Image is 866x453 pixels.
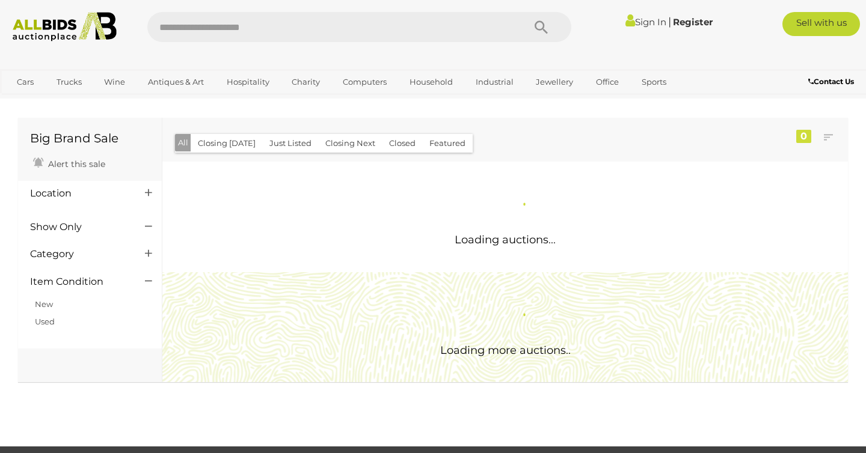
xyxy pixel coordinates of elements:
a: Sports [634,72,674,92]
span: Loading auctions... [455,233,556,246]
button: Closed [382,134,423,153]
a: Household [402,72,461,92]
span: | [668,15,671,28]
span: Loading more auctions.. [440,344,571,357]
a: New [35,299,53,309]
h4: Category [30,249,127,260]
button: Featured [422,134,473,153]
a: Contact Us [808,75,857,88]
a: [GEOGRAPHIC_DATA] [9,92,110,112]
a: Jewellery [528,72,581,92]
b: Contact Us [808,77,854,86]
a: Hospitality [219,72,277,92]
button: Closing Next [318,134,382,153]
span: Alert this sale [45,159,105,169]
a: Wine [96,72,133,92]
button: Just Listed [262,134,319,153]
h4: Show Only [30,222,127,233]
h4: Item Condition [30,276,127,287]
a: Trucks [49,72,90,92]
a: Sign In [625,16,666,28]
a: Register [673,16,713,28]
h1: Big Brand Sale [30,132,150,145]
button: Closing [DATE] [191,134,263,153]
a: Antiques & Art [140,72,212,92]
a: Charity [284,72,328,92]
a: Industrial [468,72,521,92]
a: Alert this sale [30,154,108,172]
button: Search [511,12,571,42]
a: Sell with us [782,12,860,36]
h4: Location [30,188,127,199]
img: Allbids.com.au [7,12,123,41]
a: Office [588,72,627,92]
button: All [175,134,191,151]
a: Used [35,317,55,326]
div: 0 [796,130,811,143]
a: Computers [335,72,395,92]
a: Cars [9,72,41,92]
